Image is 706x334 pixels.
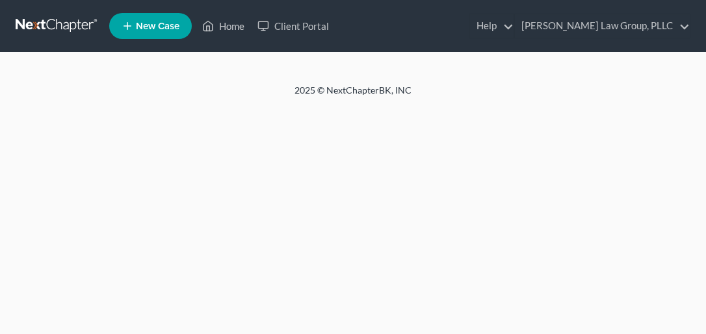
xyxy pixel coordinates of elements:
[470,14,514,38] a: Help
[41,84,665,107] div: 2025 © NextChapterBK, INC
[109,13,192,39] new-legal-case-button: New Case
[515,14,690,38] a: [PERSON_NAME] Law Group, PLLC
[251,14,335,38] a: Client Portal
[196,14,251,38] a: Home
